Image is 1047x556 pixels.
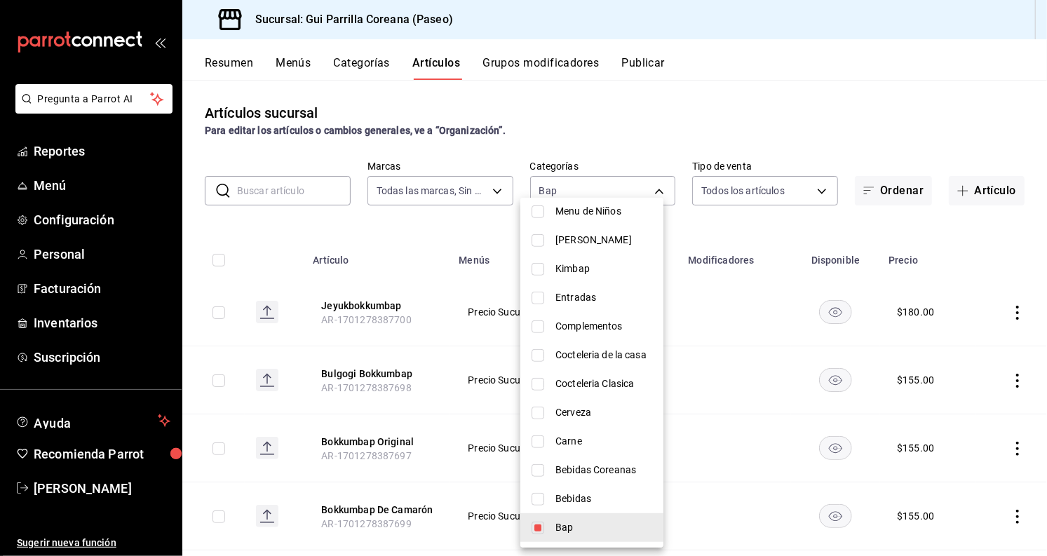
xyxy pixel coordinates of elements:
span: Carne [555,434,652,449]
span: Kimbap [555,262,652,276]
span: Cerveza [555,405,652,420]
span: Menu de Niños [555,204,652,219]
span: Bebidas Coreanas [555,463,652,477]
span: Complementos [555,319,652,334]
span: Cocteleria de la casa [555,348,652,362]
span: Cocteleria Clasica [555,377,652,391]
span: Bap [555,520,652,535]
span: [PERSON_NAME] [555,233,652,248]
span: Entradas [555,290,652,305]
span: Bebidas [555,491,652,506]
